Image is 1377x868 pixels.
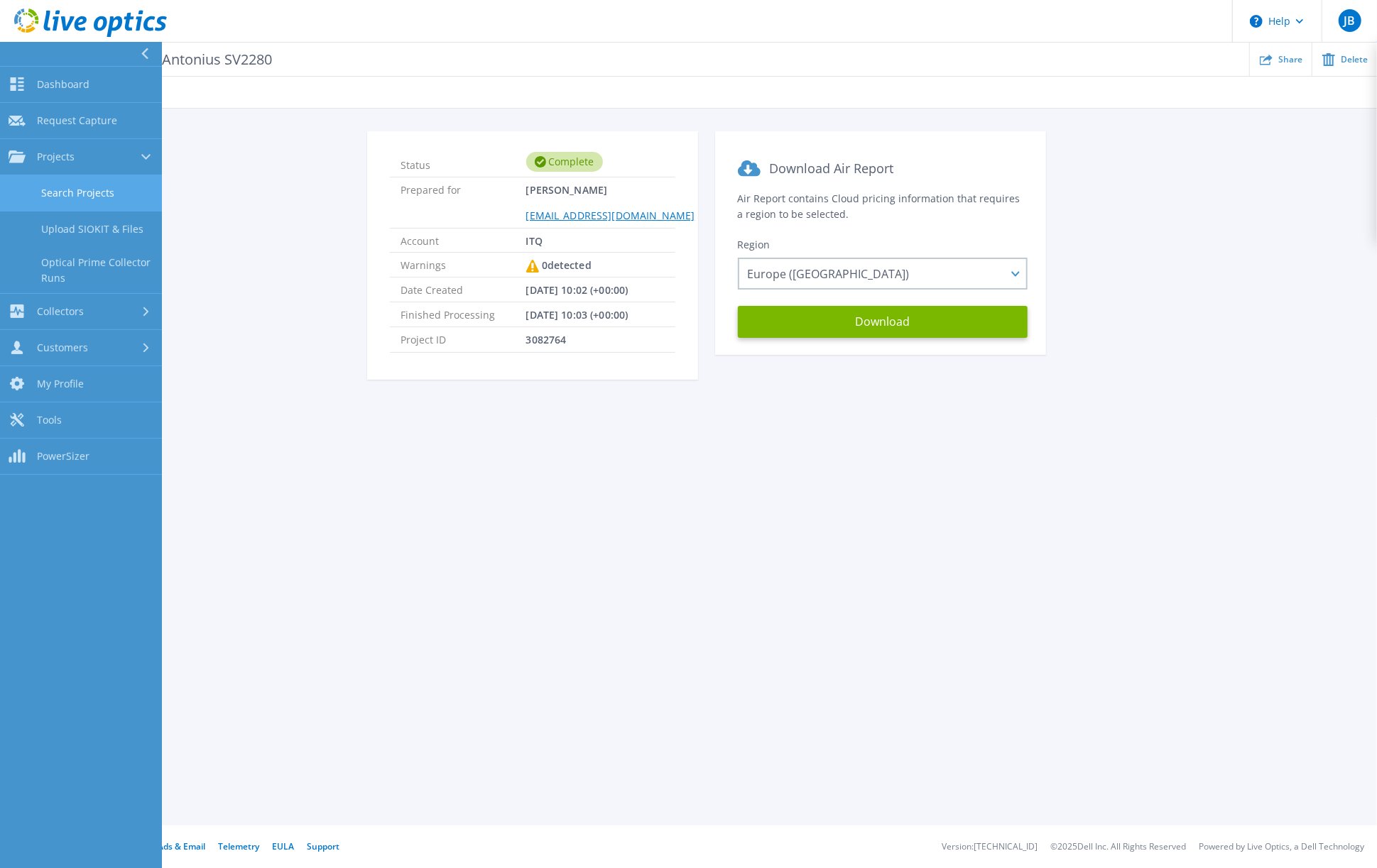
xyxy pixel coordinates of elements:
[37,341,88,354] span: Customers
[401,302,526,326] span: Finished Processing
[942,842,1038,852] li: Version: [TECHNICAL_ID]
[526,209,695,222] a: [EMAIL_ADDRESS][DOMAIN_NAME]
[218,840,259,852] a: Telemetry
[526,278,628,302] span: [DATE] 10:02 (+00:00)
[307,840,339,852] a: Support
[401,253,526,277] span: Warnings
[37,414,62,427] span: Tools
[526,152,603,172] div: Complete
[401,153,526,171] span: Status
[1050,842,1186,852] li: © 2025 Dell Inc. All Rights Reserved
[37,450,89,463] span: PowerSizer
[526,302,628,326] span: [DATE] 10:03 (+00:00)
[526,229,543,252] span: ITQ
[272,840,294,852] a: EULA
[401,177,526,227] span: Prepared for
[37,378,84,390] span: My Profile
[132,51,272,67] span: St. Antonius SV2280
[769,160,893,177] span: Download Air Report
[1344,15,1355,26] span: JB
[1199,842,1364,852] li: Powered by Live Optics, a Dell Technology
[526,177,695,227] span: [PERSON_NAME]
[401,229,526,252] span: Account
[738,306,1028,338] button: Download
[401,278,526,302] span: Date Created
[72,51,272,67] p: RVTools
[1341,55,1368,64] span: Delete
[526,253,592,278] div: 0 detected
[37,150,75,163] span: Projects
[158,840,205,852] a: Ads & Email
[1278,55,1302,64] span: Share
[738,258,1028,290] div: Europe ([GEOGRAPHIC_DATA])
[738,192,1020,221] span: Air Report contains Cloud pricing information that requires a region to be selected.
[37,305,84,318] span: Collectors
[401,327,526,351] span: Project ID
[37,78,89,91] span: Dashboard
[526,327,567,351] span: 3082764
[37,114,117,127] span: Request Capture
[738,238,771,251] span: Region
